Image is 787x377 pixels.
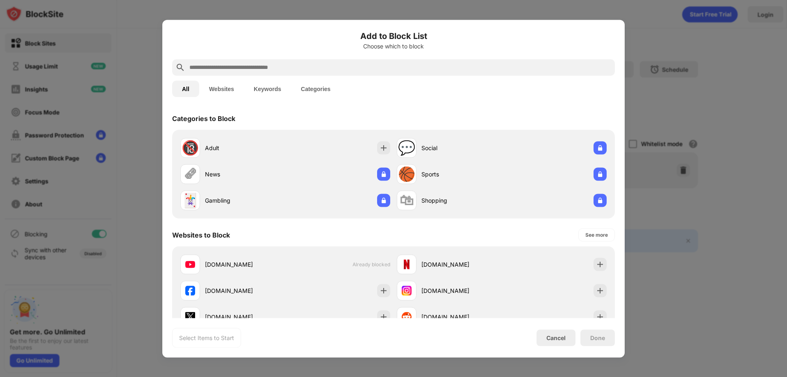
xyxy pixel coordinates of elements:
div: Websites to Block [172,231,230,239]
button: Websites [199,80,244,97]
div: Shopping [421,196,502,205]
div: Gambling [205,196,285,205]
div: 💬 [398,139,415,156]
img: favicons [185,312,195,322]
div: Sports [421,170,502,178]
img: favicons [402,312,412,322]
button: Keywords [244,80,291,97]
div: Categories to Block [172,114,235,122]
div: 🏀 [398,166,415,183]
div: [DOMAIN_NAME] [205,313,285,321]
img: favicons [402,259,412,269]
div: 🛍 [400,192,414,209]
span: Already blocked [353,261,390,267]
button: Categories [291,80,340,97]
div: 🃏 [182,192,199,209]
div: Done [590,334,605,341]
div: 🔞 [182,139,199,156]
div: Select Items to Start [179,334,234,342]
div: [DOMAIN_NAME] [421,260,502,269]
div: [DOMAIN_NAME] [205,260,285,269]
img: search.svg [175,62,185,72]
img: favicons [402,286,412,295]
div: Choose which to block [172,43,615,49]
div: See more [585,231,608,239]
div: 🗞 [183,166,197,183]
div: [DOMAIN_NAME] [205,286,285,295]
div: Social [421,144,502,152]
img: favicons [185,259,195,269]
div: [DOMAIN_NAME] [421,313,502,321]
div: News [205,170,285,178]
h6: Add to Block List [172,30,615,42]
button: All [172,80,199,97]
div: [DOMAIN_NAME] [421,286,502,295]
img: favicons [185,286,195,295]
div: Adult [205,144,285,152]
div: Cancel [546,334,566,341]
